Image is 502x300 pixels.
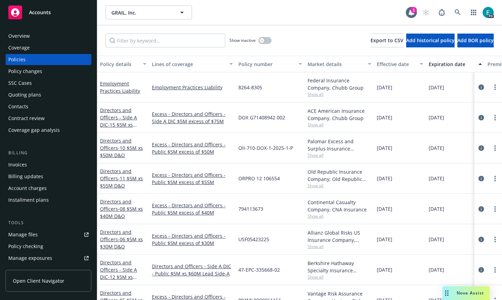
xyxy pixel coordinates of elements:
[6,229,91,240] a: Manage files
[429,266,444,273] span: [DATE]
[308,183,371,189] span: Show all
[371,34,403,47] button: Export to CSV
[8,159,27,170] div: Invoices
[238,144,293,152] span: OII-710-DOX-1-2025-1-P
[152,171,233,186] a: Excess - Directors and Officers - Public $5M excess of $55M
[371,37,403,44] span: Export to CSV
[238,61,294,68] div: Policy number
[229,37,256,43] span: Show inactive
[451,6,465,19] a: Search
[6,3,91,22] a: Accounts
[429,205,444,212] span: [DATE]
[6,219,91,226] div: Tools
[238,205,263,212] span: 794113673
[6,113,91,124] a: Contract review
[6,125,91,136] a: Coverage gap analysis
[97,56,149,72] button: Policy details
[152,263,233,277] a: Directors and Officers - Side A DIC - Public $5M xs $60M Lead Side-A
[308,77,371,91] div: Federal Insurance Company, Chubb Group
[152,202,233,216] a: Excess - Directors and Officers - Public $5M excess of $40M
[308,138,371,152] div: Palomar Excess and Surplus Insurance Company, Palomar, CRC Group
[100,175,143,189] span: - 11 $5M xs $55M D&O
[8,78,32,89] div: SSC Cases
[377,236,392,243] span: [DATE]
[377,175,392,182] span: [DATE]
[100,259,138,288] a: Directors and Officers - Side A DIC
[308,152,371,158] span: Show all
[238,236,269,243] span: USF05423225
[100,206,143,219] span: - 08 $5M xs $40M D&O
[457,290,484,296] span: Nova Assist
[477,205,485,213] a: circleInformation
[6,30,91,42] a: Overview
[238,175,280,182] span: ORPRO 12 106554
[491,205,499,213] a: more
[238,114,285,121] span: DOX G71408942 002
[429,236,444,243] span: [DATE]
[8,241,43,252] div: Policy checking
[8,30,30,42] div: Overview
[491,113,499,122] a: more
[29,10,51,15] span: Accounts
[152,84,233,91] a: Employment Practices Liability
[429,84,444,91] span: [DATE]
[491,144,499,152] a: more
[377,84,392,91] span: [DATE]
[8,89,41,100] div: Quoting plans
[411,7,417,13] div: 1
[442,286,451,300] div: Drag to move
[6,159,91,170] a: Invoices
[477,174,485,183] a: circleInformation
[429,114,444,121] span: [DATE]
[8,171,43,182] div: Billing updates
[406,34,455,47] button: Add historical policy
[8,66,42,77] div: Policy changes
[377,266,392,273] span: [DATE]
[308,122,371,128] span: Show all
[6,194,91,206] a: Installment plans
[6,171,91,182] a: Billing updates
[477,266,485,274] a: circleInformation
[442,286,490,300] button: Nova Assist
[308,229,371,244] div: Allianz Global Risks US Insurance Company, Allianz
[100,168,143,189] a: Directors and Officers
[152,61,225,68] div: Lines of coverage
[111,9,171,16] span: GRAIL, Inc.
[491,235,499,244] a: more
[426,56,485,72] button: Expiration date
[100,145,143,158] span: - 10 $5M xs $50M D&O
[8,125,60,136] div: Coverage gap analysis
[6,253,91,264] a: Manage exposures
[152,232,233,247] a: Excess - Directors and Officers - Public $5M excess of $30M
[308,91,371,97] span: Show all
[149,56,236,72] button: Lines of coverage
[477,144,485,152] a: circleInformation
[238,84,262,91] span: 8264-8305
[100,107,138,135] a: Directors and Officers - Side A DIC
[483,7,494,18] img: photo
[491,266,499,274] a: more
[308,199,371,213] div: Continental Casualty Company, CNA Insurance
[377,61,416,68] div: Effective date
[308,244,371,249] span: Show all
[6,241,91,252] a: Policy checking
[6,149,91,156] div: Billing
[374,56,426,72] button: Effective date
[100,274,138,288] span: - 12 $5M xs $60M Side A DIC
[477,235,485,244] a: circleInformation
[8,183,47,194] div: Account charges
[13,277,64,284] span: Open Client Navigator
[491,174,499,183] a: more
[238,266,280,273] span: 47-EPC-335668-02
[457,34,494,47] button: Add BOR policy
[377,114,392,121] span: [DATE]
[236,56,305,72] button: Policy number
[152,110,233,125] a: Excess - Directors and Officers - Side A DIC $5M excess of $75M
[100,198,143,219] a: Directors and Officers
[8,229,38,240] div: Manage files
[308,61,364,68] div: Market details
[377,144,392,152] span: [DATE]
[100,236,143,250] span: - 06 $5M xs $30M D&O
[6,78,91,89] a: SSC Cases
